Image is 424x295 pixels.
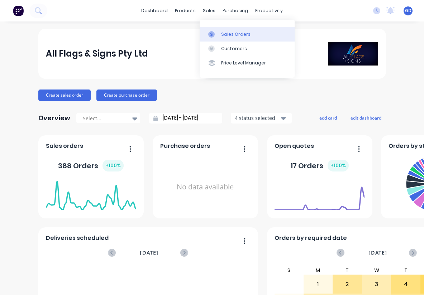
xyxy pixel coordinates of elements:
div: + 100 % [328,160,349,171]
div: Price Level Manager [221,60,266,66]
div: M [304,266,333,275]
div: products [171,5,199,16]
div: 17 Orders [290,160,349,171]
div: productivity [252,5,286,16]
span: [DATE] [368,249,387,257]
div: T [333,266,362,275]
div: All Flags & Signs Pty Ltd [46,47,148,61]
span: Open quotes [275,142,314,150]
span: Sales orders [46,142,83,150]
button: Create purchase order [96,90,157,101]
div: 3 [362,275,391,293]
img: All Flags & Signs Pty Ltd [328,42,378,66]
button: edit dashboard [346,113,386,122]
div: Customers [221,45,247,52]
div: 1 [304,275,333,293]
span: Purchase orders [160,142,210,150]
div: purchasing [219,5,252,16]
div: 4 [391,275,420,293]
div: + 100 % [103,160,124,171]
a: Customers [200,42,295,56]
span: GD [405,8,411,14]
div: 388 Orders [58,160,124,171]
a: Sales Orders [200,27,295,41]
div: Sales Orders [221,31,251,38]
span: [DATE] [140,249,158,257]
div: 2 [333,275,362,293]
div: W [362,266,391,275]
img: Factory [13,5,24,16]
div: Overview [38,111,70,125]
button: 4 status selected [231,113,292,124]
button: Create sales order [38,90,91,101]
div: sales [199,5,219,16]
a: dashboard [138,5,171,16]
div: No data available [160,153,250,221]
div: S [274,266,304,275]
div: 4 status selected [235,114,280,122]
a: Price Level Manager [200,56,295,70]
button: add card [315,113,342,122]
div: T [391,266,420,275]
